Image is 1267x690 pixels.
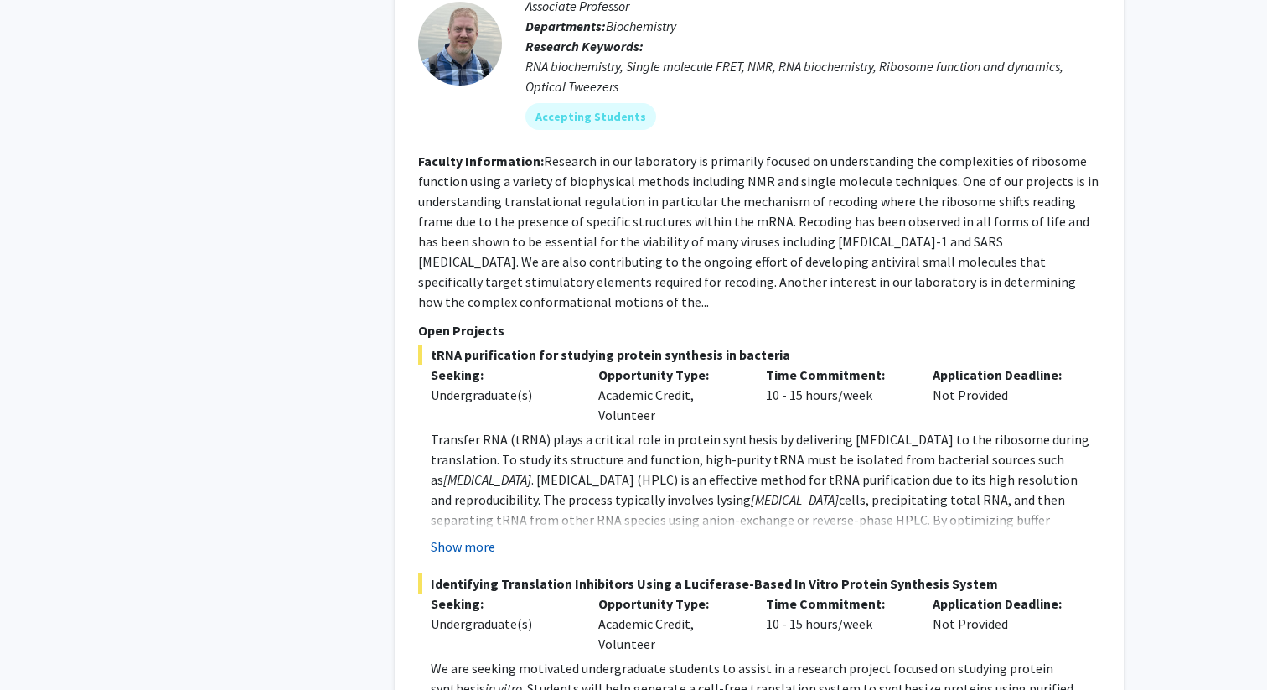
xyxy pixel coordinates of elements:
[525,18,606,34] b: Departments:
[418,153,544,169] b: Faculty Information:
[431,431,1089,488] span: Transfer RNA (tRNA) plays a critical role in protein synthesis by delivering [MEDICAL_DATA] to th...
[525,56,1100,96] div: RNA biochemistry, Single molecule FRET, NMR, RNA biochemistry, Ribosome function and dynamics, Op...
[933,365,1075,385] p: Application Deadline:
[418,345,1100,365] span: tRNA purification for studying protein synthesis in bacteria
[920,365,1088,425] div: Not Provided
[431,537,495,557] button: Show more
[431,385,573,405] div: Undergraduate(s)
[753,594,921,654] div: 10 - 15 hours/week
[431,614,573,634] div: Undergraduate(s)
[525,103,656,130] mat-chip: Accepting Students
[443,471,531,488] em: [MEDICAL_DATA]
[418,153,1099,310] fg-read-more: Research in our laboratory is primarily focused on understanding the complexities of ribosome fun...
[13,615,71,677] iframe: Chat
[418,320,1100,340] p: Open Projects
[933,594,1075,614] p: Application Deadline:
[431,365,573,385] p: Seeking:
[431,471,1078,508] span: . [MEDICAL_DATA] (HPLC) is an effective method for tRNA purification due to its high resolution a...
[751,491,839,508] em: [MEDICAL_DATA]
[586,365,753,425] div: Academic Credit, Volunteer
[753,365,921,425] div: 10 - 15 hours/week
[920,594,1088,654] div: Not Provided
[766,365,908,385] p: Time Commitment:
[586,594,753,654] div: Academic Credit, Volunteer
[606,18,676,34] span: Biochemistry
[598,594,741,614] p: Opportunity Type:
[431,594,573,614] p: Seeking:
[598,365,741,385] p: Opportunity Type:
[766,594,908,614] p: Time Commitment:
[418,573,1100,594] span: Identifying Translation Inhibitors Using a Luciferase-Based In Vitro Protein Synthesis System
[525,38,644,54] b: Research Keywords:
